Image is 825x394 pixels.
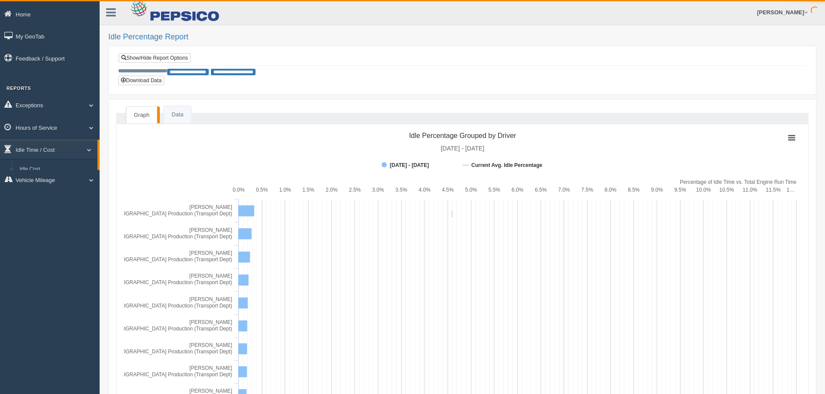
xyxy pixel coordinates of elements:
[605,187,617,193] text: 8.0%
[766,187,780,193] text: 11.5%
[189,227,232,233] tspan: [PERSON_NAME]
[409,132,516,139] tspan: Idle Percentage Grouped by Driver
[189,388,232,394] tspan: [PERSON_NAME]
[465,187,477,193] text: 5.0%
[442,187,454,193] text: 4.5%
[628,187,640,193] text: 8.5%
[90,256,232,263] tspan: Nashville [GEOGRAPHIC_DATA] Production (Transport Dept)
[349,187,361,193] text: 2.5%
[471,162,542,168] tspan: Current Avg. Idle Percentage
[302,187,314,193] text: 1.5%
[126,106,157,124] a: Graph
[90,279,232,285] tspan: Nashville [GEOGRAPHIC_DATA] Production (Transport Dept)
[279,187,291,193] text: 1.0%
[696,187,711,193] text: 10.0%
[90,372,232,378] tspan: Nashville [GEOGRAPHIC_DATA] Production (Transport Dept)
[535,187,547,193] text: 6.5%
[233,187,245,193] text: 0.0%
[90,234,232,240] tspan: Nashville [GEOGRAPHIC_DATA] Production (Transport Dept)
[390,162,429,168] tspan: [DATE] - [DATE]
[489,187,501,193] text: 5.5%
[719,187,734,193] text: 10.5%
[651,187,663,193] text: 9.0%
[90,326,232,332] tspan: Nashville [GEOGRAPHIC_DATA] Production (Transport Dept)
[326,187,338,193] text: 2.0%
[558,187,570,193] text: 7.0%
[674,187,686,193] text: 9.5%
[743,187,757,193] text: 11.0%
[511,187,524,193] text: 6.0%
[256,187,268,193] text: 0.5%
[90,211,232,217] tspan: Nashville [GEOGRAPHIC_DATA] Production (Transport Dept)
[189,273,232,279] tspan: [PERSON_NAME]
[189,296,232,302] tspan: [PERSON_NAME]
[119,53,191,63] a: Show/Hide Report Options
[441,145,485,152] tspan: [DATE] - [DATE]
[189,342,232,348] tspan: [PERSON_NAME]
[680,179,797,185] tspan: Percentage of Idle Time vs. Total Engine Run Time
[108,33,816,42] h2: Idle Percentage Report
[786,187,795,193] tspan: 1…
[395,187,408,193] text: 3.5%
[189,204,232,210] tspan: [PERSON_NAME]
[90,349,232,355] tspan: Nashville [GEOGRAPHIC_DATA] Production (Transport Dept)
[581,187,593,193] text: 7.5%
[164,106,191,124] a: Data
[189,319,232,325] tspan: [PERSON_NAME]
[118,76,164,85] button: Download Data
[419,187,431,193] text: 4.0%
[16,162,97,177] a: Idle Cost
[372,187,384,193] text: 3.0%
[189,365,232,371] tspan: [PERSON_NAME]
[189,250,232,256] tspan: [PERSON_NAME]
[90,303,232,309] tspan: Nashville [GEOGRAPHIC_DATA] Production (Transport Dept)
